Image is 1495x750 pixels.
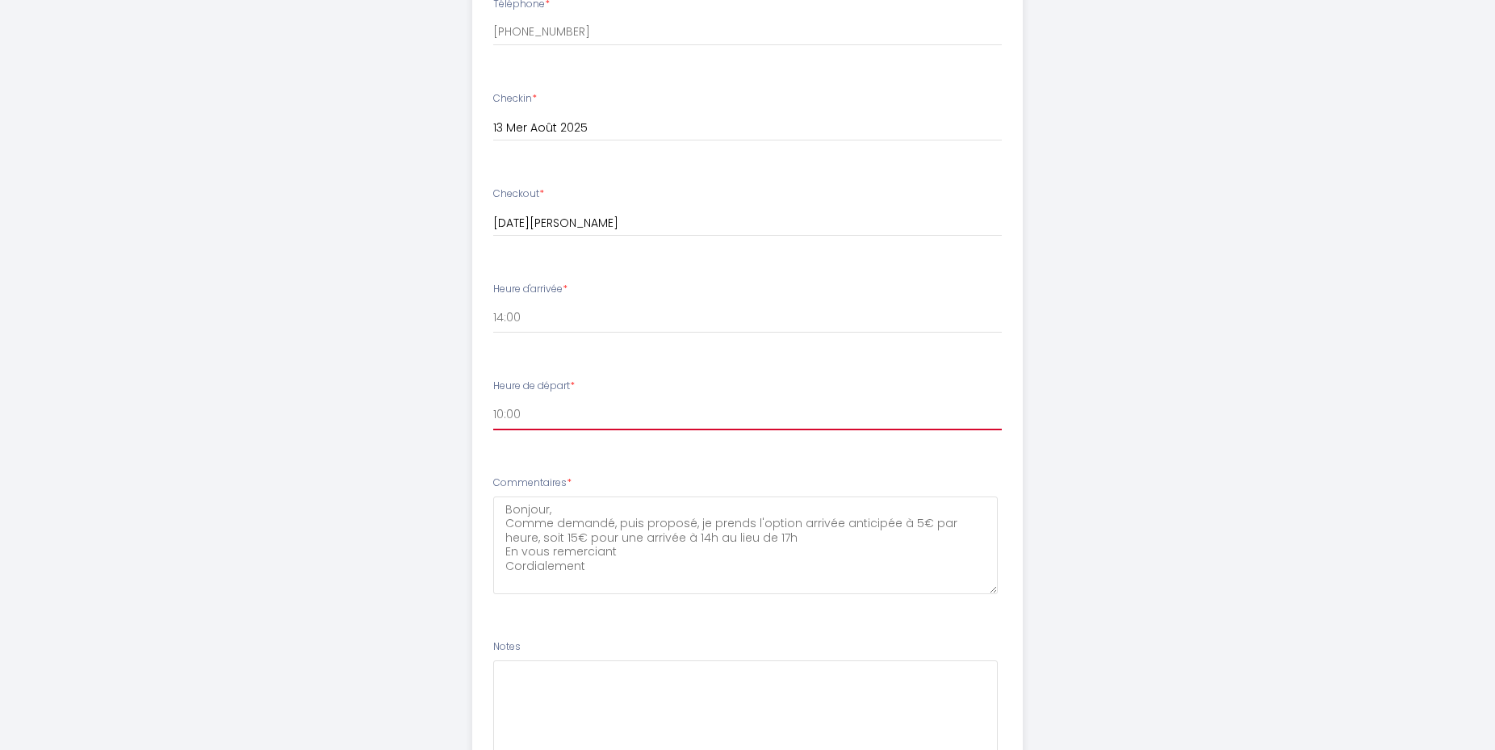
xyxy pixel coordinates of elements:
label: Heure de départ [493,379,575,394]
label: Checkin [493,91,537,107]
label: Checkout [493,186,544,202]
label: Commentaires [493,476,572,491]
label: Heure d'arrivée [493,282,567,297]
label: Notes [493,639,521,655]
